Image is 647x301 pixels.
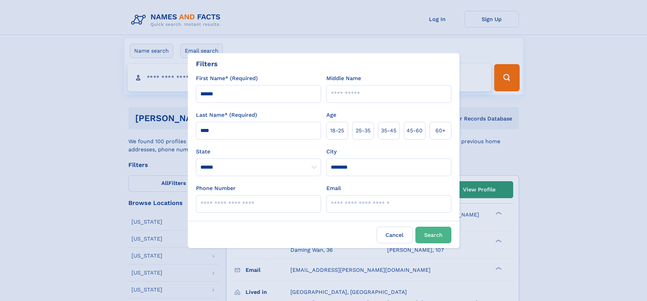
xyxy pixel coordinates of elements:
[356,127,371,135] span: 25‑35
[326,111,336,119] label: Age
[326,184,341,192] label: Email
[407,127,423,135] span: 45‑60
[196,74,258,82] label: First Name* (Required)
[330,127,344,135] span: 18‑25
[377,227,413,243] label: Cancel
[326,74,361,82] label: Middle Name
[196,111,257,119] label: Last Name* (Required)
[196,184,236,192] label: Phone Number
[415,227,451,243] button: Search
[326,148,337,156] label: City
[435,127,446,135] span: 60+
[196,148,321,156] label: State
[381,127,396,135] span: 35‑45
[196,59,218,69] div: Filters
